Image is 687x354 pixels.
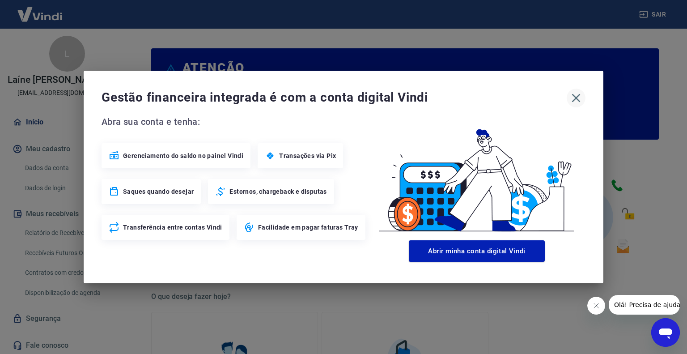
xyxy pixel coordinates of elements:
[229,187,327,196] span: Estornos, chargeback e disputas
[651,318,680,347] iframe: Botão para abrir a janela de mensagens
[5,6,75,13] span: Olá! Precisa de ajuda?
[102,89,567,107] span: Gestão financeira integrada é com a conta digital Vindi
[409,240,545,262] button: Abrir minha conta digital Vindi
[102,115,368,129] span: Abra sua conta e tenha:
[368,115,585,237] img: Good Billing
[609,295,680,315] iframe: Mensagem da empresa
[279,151,336,160] span: Transações via Pix
[123,223,222,232] span: Transferência entre contas Vindi
[587,297,605,315] iframe: Fechar mensagem
[123,187,194,196] span: Saques quando desejar
[123,151,243,160] span: Gerenciamento do saldo no painel Vindi
[258,223,358,232] span: Facilidade em pagar faturas Tray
